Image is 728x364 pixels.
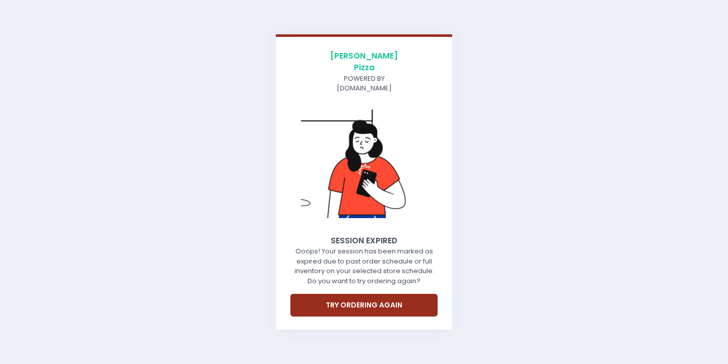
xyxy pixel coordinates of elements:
div: powered by [DOMAIN_NAME] [323,74,405,93]
div: Ooops! Your session has been marked as expired due to past order schedule or full inventory on yo... [290,246,438,286]
button: try ordering again [290,294,438,317]
div: Session Expired [290,235,438,246]
a: [PERSON_NAME] Pizza [323,50,405,74]
img: image [301,110,427,218]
